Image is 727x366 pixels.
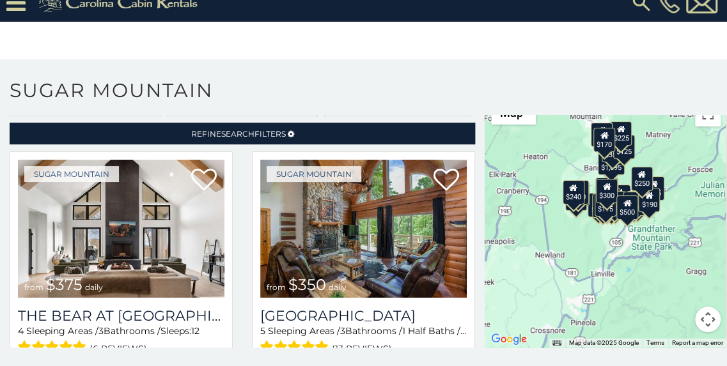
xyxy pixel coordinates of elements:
div: $155 [592,194,614,218]
span: from [24,282,43,292]
img: The Bear At Sugar Mountain [18,160,224,298]
span: 12 [191,325,199,337]
span: Map data ©2025 Google [569,339,639,346]
div: $240 [591,123,613,147]
span: daily [85,282,103,292]
div: $225 [567,181,589,206]
span: daily [329,282,347,292]
span: 1 Half Baths / [402,325,466,337]
span: (6 reviews) [90,340,147,357]
img: Grouse Moor Lodge [260,160,467,298]
div: $175 [594,192,616,217]
a: The Bear At Sugar Mountain from $375 daily [18,160,224,298]
div: $300 [595,179,617,203]
a: Add to favorites [434,167,459,194]
span: 3 [98,325,104,337]
img: Google [488,331,530,347]
div: $155 [642,176,664,201]
a: Add to favorites [191,167,217,194]
div: $200 [608,185,630,209]
button: Keyboard shortcuts [552,339,561,347]
div: $170 [593,128,614,152]
a: The Bear At [GEOGRAPHIC_DATA] [18,307,224,324]
div: $125 [613,135,634,159]
div: $190 [595,178,616,202]
span: $375 [46,275,82,294]
a: RefineSearchFilters [10,123,475,144]
span: from [267,282,286,292]
div: $240 [562,180,584,204]
a: Terms (opens in new tab) [646,339,664,346]
div: $500 [616,195,637,220]
a: Report a map error [672,339,723,346]
div: $210 [567,180,588,204]
div: Sleeping Areas / Bathrooms / Sleeps: [18,324,224,357]
a: [GEOGRAPHIC_DATA] [260,307,467,324]
div: $190 [638,188,660,212]
div: Sleeping Areas / Bathrooms / Sleeps: [260,324,467,357]
a: Open this area in Google Maps (opens a new window) [488,331,530,347]
div: $195 [622,192,644,216]
h3: Grouse Moor Lodge [260,307,467,324]
span: $350 [288,275,326,294]
a: Sugar Mountain [267,166,361,182]
span: (13 reviews) [332,340,392,357]
span: 5 [260,325,265,337]
div: $250 [630,167,652,191]
h3: The Bear At Sugar Mountain [18,307,224,324]
a: Grouse Moor Lodge from $350 daily [260,160,467,298]
div: $225 [610,121,632,146]
span: Search [221,129,254,139]
span: 3 [340,325,345,337]
div: $1,095 [597,151,624,175]
span: Refine Filters [191,129,286,139]
a: Sugar Mountain [24,166,119,182]
button: Map camera controls [695,307,721,332]
div: $265 [596,178,618,202]
span: 4 [18,325,24,337]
